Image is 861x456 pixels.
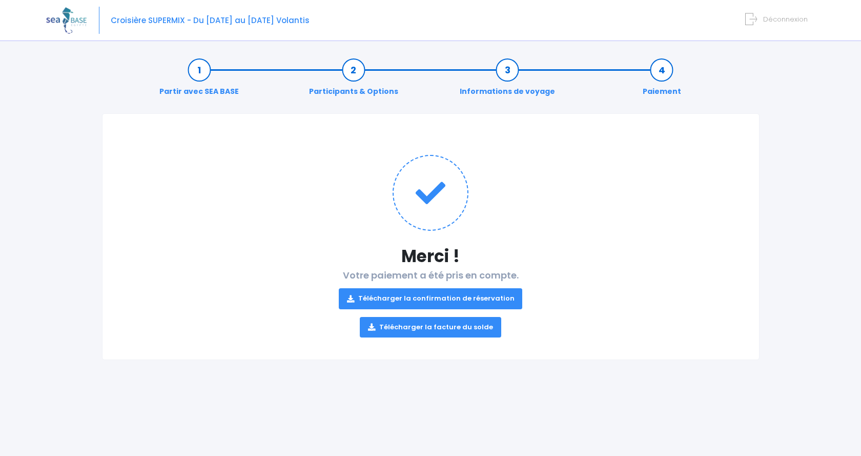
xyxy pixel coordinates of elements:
[154,65,244,97] a: Partir avec SEA BASE
[638,65,686,97] a: Paiement
[360,317,501,338] a: Télécharger la facture du solde
[455,65,560,97] a: Informations de voyage
[111,15,310,26] span: Croisière SUPERMIX - Du [DATE] au [DATE] Volantis
[763,14,808,24] span: Déconnexion
[123,270,739,338] h2: Votre paiement a été pris en compte.
[339,288,523,309] a: Télécharger la confirmation de réservation
[123,246,739,266] h1: Merci !
[304,65,403,97] a: Participants & Options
